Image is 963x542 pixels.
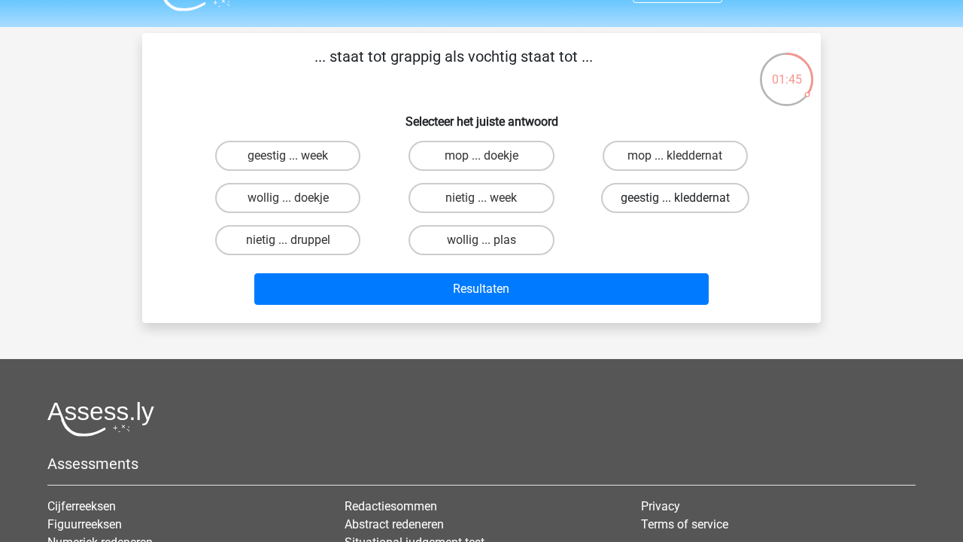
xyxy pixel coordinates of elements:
label: wollig ... plas [409,225,554,255]
a: Cijferreeksen [47,499,116,513]
h6: Selecteer het juiste antwoord [166,102,797,129]
div: 01:45 [758,51,815,89]
h5: Assessments [47,455,916,473]
p: ... staat tot grappig als vochtig staat tot ... [166,45,740,90]
a: Redactiesommen [345,499,437,513]
a: Abstract redeneren [345,517,444,531]
label: wollig ... doekje [215,183,360,213]
label: mop ... doekje [409,141,554,171]
label: geestig ... week [215,141,360,171]
label: geestig ... kleddernat [601,183,749,213]
a: Figuurreeksen [47,517,122,531]
img: Assessly logo [47,401,154,437]
a: Terms of service [641,517,728,531]
label: mop ... kleddernat [603,141,748,171]
button: Resultaten [254,273,709,305]
label: nietig ... druppel [215,225,360,255]
label: nietig ... week [409,183,554,213]
a: Privacy [641,499,680,513]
